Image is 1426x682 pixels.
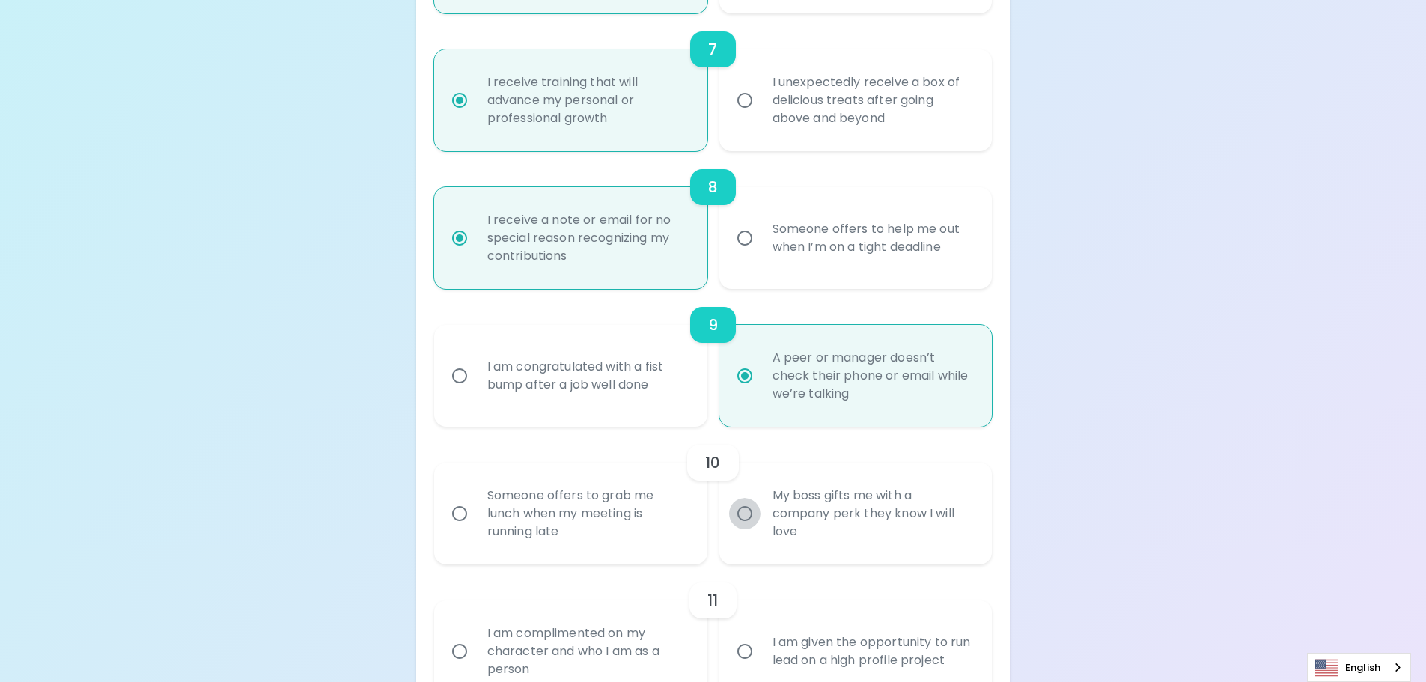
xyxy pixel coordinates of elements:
[761,469,984,558] div: My boss gifts me with a company perk they know I will love
[708,37,717,61] h6: 7
[434,151,993,289] div: choice-group-check
[1308,654,1410,681] a: English
[475,469,699,558] div: Someone offers to grab me lunch when my meeting is running late
[475,55,699,145] div: I receive training that will advance my personal or professional growth
[708,175,718,199] h6: 8
[434,13,993,151] div: choice-group-check
[708,313,718,337] h6: 9
[475,340,699,412] div: I am congratulated with a fist bump after a job well done
[707,588,718,612] h6: 11
[434,289,993,427] div: choice-group-check
[705,451,720,475] h6: 10
[761,202,984,274] div: Someone offers to help me out when I’m on a tight deadline
[761,331,984,421] div: A peer or manager doesn’t check their phone or email while we’re talking
[1307,653,1411,682] aside: Language selected: English
[1307,653,1411,682] div: Language
[761,55,984,145] div: I unexpectedly receive a box of delicious treats after going above and beyond
[475,193,699,283] div: I receive a note or email for no special reason recognizing my contributions
[434,427,993,564] div: choice-group-check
